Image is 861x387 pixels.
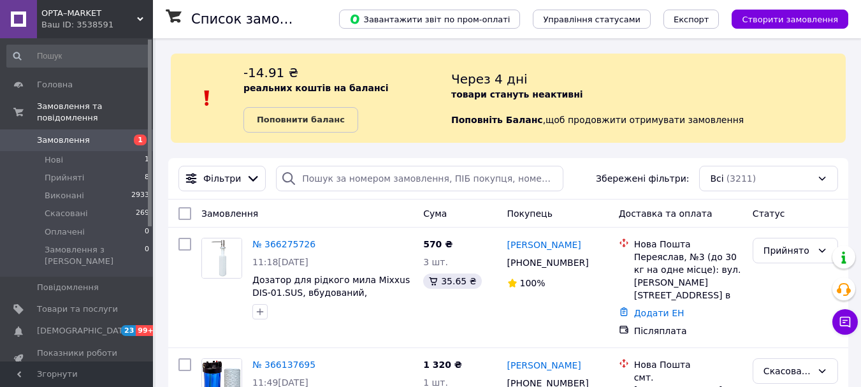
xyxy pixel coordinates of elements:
[507,208,553,219] span: Покупець
[719,13,848,24] a: Створити замовлення
[37,135,90,146] span: Замовлення
[203,172,241,185] span: Фільтри
[45,172,84,184] span: Прийняті
[674,15,709,24] span: Експорт
[451,71,528,87] span: Через 4 дні
[6,45,150,68] input: Пошук
[41,8,137,19] span: OPTA–MARKET
[191,11,321,27] h1: Список замовлень
[507,238,581,251] a: [PERSON_NAME]
[145,226,149,238] span: 0
[451,115,543,125] b: Поповніть Баланс
[423,274,481,289] div: 35.65 ₴
[243,83,389,93] b: реальних коштів на балансі
[520,278,546,288] span: 100%
[136,208,149,219] span: 269
[727,173,756,184] span: (3211)
[252,239,315,249] a: № 366275726
[145,154,149,166] span: 1
[505,254,591,272] div: [PHONE_NUMBER]
[252,257,308,267] span: 11:18[DATE]
[252,360,315,370] a: № 366137695
[37,101,153,124] span: Замовлення та повідомлення
[243,107,358,133] a: Поповнити баланс
[423,360,462,370] span: 1 320 ₴
[45,190,84,201] span: Виконані
[663,10,720,29] button: Експорт
[45,208,88,219] span: Скасовані
[634,251,742,302] div: Переяслав, №3 (до 30 кг на одне місце): вул. [PERSON_NAME][STREET_ADDRESS] в
[136,325,157,336] span: 99+
[276,166,563,191] input: Пошук за номером замовлення, ПІБ покупця, номером телефону, Email, номером накладної
[243,65,298,80] span: -14.91 ₴
[742,15,838,24] span: Створити замовлення
[252,275,410,323] a: Дозатор для рідкого мила Mixxus DIS-01.SUS, вбудований, нержавіюча сталь, 300 мл (MX1953)
[202,238,242,278] img: Фото товару
[349,13,510,25] span: Завантажити звіт по пром-оплаті
[533,10,651,29] button: Управління статусами
[121,325,136,336] span: 23
[451,64,846,133] div: , щоб продовжити отримувати замовлення
[596,172,689,185] span: Збережені фільтри:
[619,208,713,219] span: Доставка та оплата
[451,89,583,99] b: товари стануть неактивні
[45,154,63,166] span: Нові
[543,15,640,24] span: Управління статусами
[45,226,85,238] span: Оплачені
[45,244,145,267] span: Замовлення з [PERSON_NAME]
[763,244,812,258] div: Прийнято
[131,190,149,201] span: 2933
[37,347,118,370] span: Показники роботи компанії
[134,135,147,145] span: 1
[145,244,149,267] span: 0
[423,208,447,219] span: Cума
[37,79,73,91] span: Головна
[423,239,452,249] span: 570 ₴
[634,325,742,337] div: Післяплата
[201,208,258,219] span: Замовлення
[257,115,345,124] b: Поповнити баланс
[507,359,581,372] a: [PERSON_NAME]
[37,325,131,337] span: [DEMOGRAPHIC_DATA]
[37,303,118,315] span: Товари та послуги
[198,89,217,108] img: :exclamation:
[423,257,448,267] span: 3 шт.
[710,172,723,185] span: Всі
[37,282,99,293] span: Повідомлення
[634,238,742,251] div: Нова Пошта
[634,358,742,371] div: Нова Пошта
[753,208,785,219] span: Статус
[732,10,848,29] button: Створити замовлення
[763,364,812,378] div: Скасовано
[145,172,149,184] span: 8
[634,308,684,318] a: Додати ЕН
[339,10,520,29] button: Завантажити звіт по пром-оплаті
[41,19,153,31] div: Ваш ID: 3538591
[832,309,858,335] button: Чат з покупцем
[201,238,242,279] a: Фото товару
